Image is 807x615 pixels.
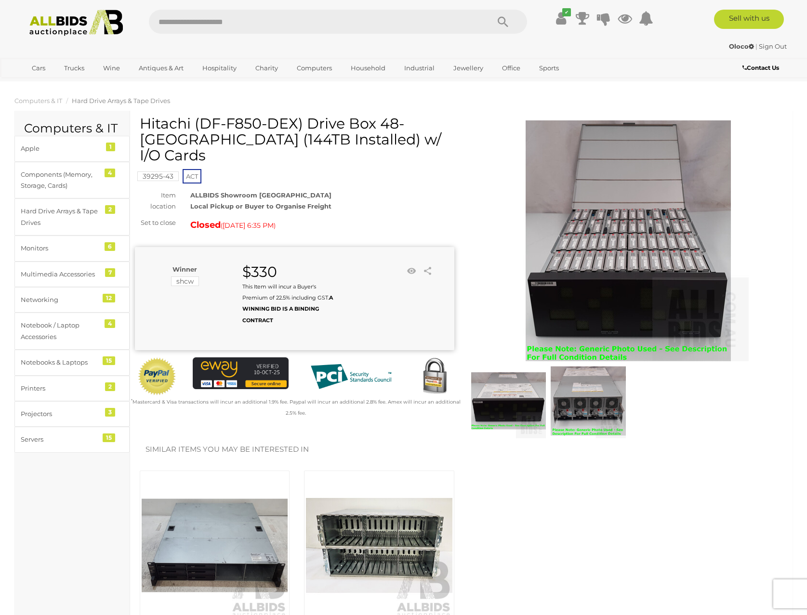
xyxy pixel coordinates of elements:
a: Sell with us [714,10,784,29]
img: Hitachi (DF-F850-DEX) Drive Box 48-Bay SAS Hard Drive Array (144TB Installed) w/ I/O Cards [471,364,546,439]
strong: Oloco [729,42,754,50]
div: Hard Drive Arrays & Tape Drives [21,206,100,228]
div: 4 [105,319,115,328]
a: Components (Memory, Storage, Cards) 4 [14,162,130,199]
a: Office [496,60,527,76]
small: Mastercard & Visa transactions will incur an additional 1.9% fee. Paypal will incur an additional... [131,399,461,416]
div: 4 [105,169,115,177]
a: Industrial [398,60,441,76]
div: 12 [103,294,115,302]
div: 15 [103,433,115,442]
div: 7 [105,268,115,277]
a: Apple 1 [14,136,130,161]
mark: 39295-43 [137,171,179,181]
a: Projectors 3 [14,401,130,427]
a: ✔ [554,10,569,27]
div: Multimedia Accessories [21,269,100,280]
a: [GEOGRAPHIC_DATA] [26,76,106,92]
h2: Computers & IT [24,122,120,135]
span: ACT [183,169,201,183]
strong: Local Pickup or Buyer to Organise Freight [190,202,331,210]
a: Servers 15 [14,427,130,452]
div: Notebook / Laptop Accessories [21,320,100,342]
a: Hard Drive Arrays & Tape Drives [72,97,170,105]
div: Components (Memory, Storage, Cards) [21,169,100,192]
div: 2 [105,205,115,214]
a: Antiques & Art [132,60,190,76]
strong: ALLBIDS Showroom [GEOGRAPHIC_DATA] [190,191,331,199]
div: Printers [21,383,100,394]
div: Notebooks & Laptops [21,357,100,368]
b: A WINNING BID IS A BINDING CONTRACT [242,294,333,324]
a: Monitors 6 [14,236,130,261]
b: Winner [172,265,197,273]
a: Printers 2 [14,376,130,401]
div: Projectors [21,408,100,419]
div: 6 [105,242,115,251]
a: Household [344,60,392,76]
img: eWAY Payment Gateway [193,357,289,389]
a: Multimedia Accessories 7 [14,262,130,287]
div: Monitors [21,243,100,254]
h2: Similar items you may be interested in [146,445,777,454]
img: Hitachi (DF-F850-DEX) Drive Box 48-Bay SAS Hard Drive Array (144TB Installed) w/ I/O Cards [508,120,749,361]
a: Wine [97,60,126,76]
strong: $330 [242,263,277,281]
h1: Hitachi (DF-F850-DEX) Drive Box 48-[GEOGRAPHIC_DATA] (144TB Installed) w/ I/O Cards [140,116,452,163]
strong: Closed [190,220,221,230]
a: Sign Out [759,42,787,50]
a: Charity [249,60,284,76]
li: Watch this item [405,264,419,278]
div: Networking [21,294,100,305]
a: Jewellery [447,60,489,76]
b: Contact Us [742,64,779,71]
div: Apple [21,143,100,154]
button: Search [479,10,527,34]
a: Contact Us [742,63,781,73]
div: 15 [103,356,115,365]
a: Hard Drive Arrays & Tape Drives 2 [14,198,130,236]
a: Notebook / Laptop Accessories 4 [14,313,130,350]
span: ( ) [221,222,276,229]
a: Cars [26,60,52,76]
i: ✔ [562,8,571,16]
div: Servers [21,434,100,445]
span: [DATE] 6:35 PM [223,221,274,230]
mark: shcw [171,276,199,286]
a: Oloco [729,42,755,50]
div: 3 [105,408,115,417]
div: 1 [106,143,115,151]
a: Hospitality [196,60,243,76]
a: Computers [291,60,338,76]
div: 2 [105,382,115,391]
img: Secured by Rapid SSL [415,357,454,396]
div: Item location [128,190,183,212]
span: | [755,42,757,50]
a: Trucks [58,60,91,76]
img: Hitachi (DF-F850-DEX) Drive Box 48-Bay SAS Hard Drive Array (144TB Installed) w/ I/O Cards [551,364,626,439]
a: Sports [533,60,565,76]
a: 39295-43 [137,172,179,180]
div: Set to close [128,217,183,228]
img: PCI DSS compliant [303,357,399,396]
img: Allbids.com.au [24,10,129,36]
a: Notebooks & Laptops 15 [14,350,130,375]
img: Official PayPal Seal [137,357,177,396]
a: Computers & IT [14,97,62,105]
a: Networking 12 [14,287,130,313]
small: This Item will incur a Buyer's Premium of 22.5% including GST. [242,283,333,324]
